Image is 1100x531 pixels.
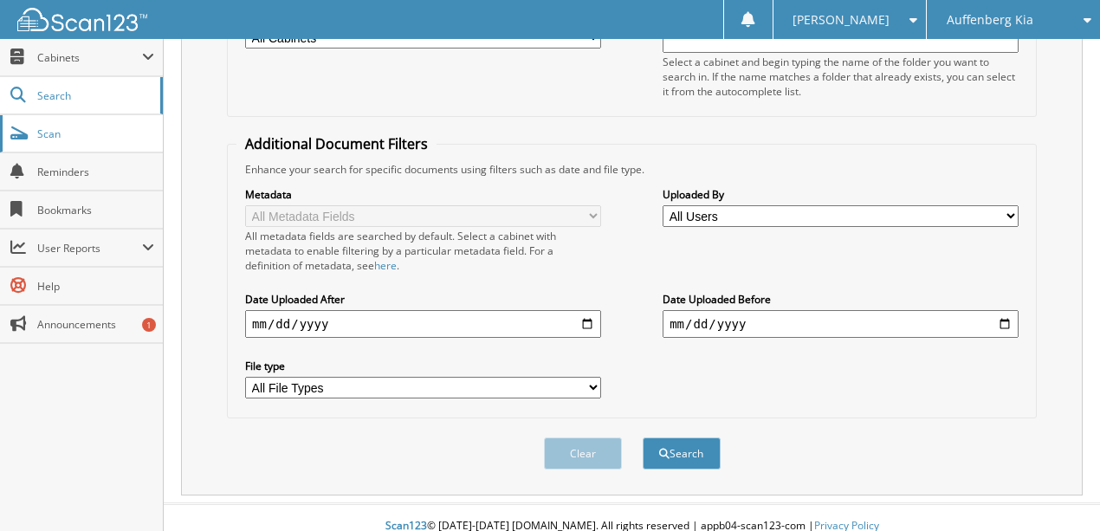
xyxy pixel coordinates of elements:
[947,15,1033,25] span: Auffenberg Kia
[37,88,152,103] span: Search
[544,437,622,469] button: Clear
[142,318,156,332] div: 1
[236,134,437,153] legend: Additional Document Filters
[643,437,721,469] button: Search
[37,50,142,65] span: Cabinets
[245,229,601,273] div: All metadata fields are searched by default. Select a cabinet with metadata to enable filtering b...
[236,162,1027,177] div: Enhance your search for specific documents using filters such as date and file type.
[663,55,1019,99] div: Select a cabinet and begin typing the name of the folder you want to search in. If the name match...
[245,187,601,202] label: Metadata
[374,258,397,273] a: here
[37,317,154,332] span: Announcements
[663,187,1019,202] label: Uploaded By
[245,359,601,373] label: File type
[37,241,142,256] span: User Reports
[17,8,147,31] img: scan123-logo-white.svg
[663,310,1019,338] input: end
[245,292,601,307] label: Date Uploaded After
[37,203,154,217] span: Bookmarks
[37,165,154,179] span: Reminders
[793,15,890,25] span: [PERSON_NAME]
[37,279,154,294] span: Help
[37,126,154,141] span: Scan
[663,292,1019,307] label: Date Uploaded Before
[245,310,601,338] input: start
